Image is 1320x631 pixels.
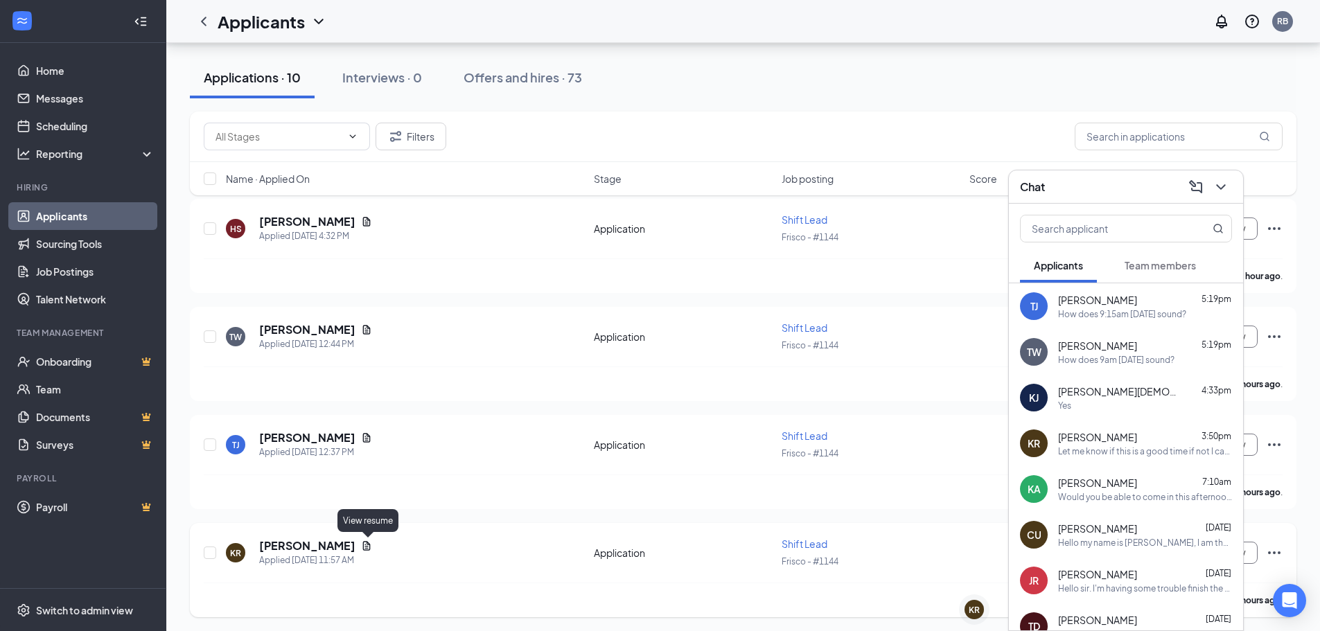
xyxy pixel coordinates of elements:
a: PayrollCrown [36,493,155,521]
span: Name · Applied On [226,172,310,186]
div: KJ [1029,391,1039,405]
svg: ChevronDown [310,13,327,30]
div: Applications · 10 [204,69,301,86]
svg: Notifications [1213,13,1230,30]
input: Search applicant [1021,215,1185,242]
div: Application [594,438,773,452]
button: Filter Filters [376,123,446,150]
span: [PERSON_NAME] [1058,522,1137,535]
span: [DATE] [1206,522,1231,533]
svg: Collapse [134,15,148,28]
div: Switch to admin view [36,603,133,617]
div: KA [1028,482,1041,496]
svg: Document [361,324,372,335]
div: Offers and hires · 73 [464,69,582,86]
span: Shift Lead [782,213,827,226]
a: DocumentsCrown [36,403,155,431]
svg: Ellipses [1266,328,1283,345]
span: [DATE] [1206,568,1231,578]
span: 7:10am [1202,477,1231,487]
span: [PERSON_NAME] [1058,476,1137,490]
div: RB [1277,15,1288,27]
svg: ComposeMessage [1188,179,1204,195]
div: Application [594,546,773,560]
span: 5:19pm [1202,339,1231,350]
svg: Analysis [17,147,30,161]
input: All Stages [215,129,342,144]
span: [PERSON_NAME] [1058,613,1137,627]
div: KR [969,604,980,616]
b: an hour ago [1234,271,1281,281]
span: Shift Lead [782,537,827,550]
div: Applied [DATE] 12:37 PM [259,445,372,459]
h5: [PERSON_NAME] [259,322,355,337]
div: Yes [1058,400,1071,411]
span: [DATE] [1206,614,1231,624]
div: Hello sir. I'm having some trouble finish the paper work specifically the withholding form. Unabl... [1058,583,1232,594]
svg: MagnifyingGlass [1213,223,1224,234]
div: KR [1028,436,1040,450]
a: Scheduling [36,112,155,140]
span: Stage [594,172,622,186]
svg: Ellipses [1266,220,1283,237]
a: Home [36,57,155,85]
div: KR [230,547,241,559]
div: View resume [337,509,398,532]
h5: [PERSON_NAME] [259,430,355,445]
svg: Filter [387,128,404,145]
div: HS [230,223,242,235]
span: Frisco - #1144 [782,448,838,459]
h5: [PERSON_NAME] [259,214,355,229]
span: 4:33pm [1202,385,1231,396]
a: Messages [36,85,155,112]
svg: ChevronLeft [195,13,212,30]
div: TW [229,331,242,343]
span: [PERSON_NAME] [1058,430,1137,444]
a: SurveysCrown [36,431,155,459]
input: Search in applications [1075,123,1283,150]
span: [PERSON_NAME] [1058,339,1137,353]
a: Job Postings [36,258,155,285]
span: Frisco - #1144 [782,556,838,567]
span: Job posting [782,172,834,186]
svg: MagnifyingGlass [1259,131,1270,142]
div: Application [594,222,773,235]
div: TW [1027,345,1041,359]
div: Applied [DATE] 11:57 AM [259,553,372,567]
div: Applied [DATE] 4:32 PM [259,229,372,243]
div: How does 9am [DATE] sound? [1058,354,1174,366]
svg: ChevronDown [1213,179,1229,195]
a: Talent Network [36,285,155,313]
svg: Ellipses [1266,544,1283,561]
div: Payroll [17,472,152,484]
button: ComposeMessage [1185,176,1207,198]
div: Reporting [36,147,155,161]
span: 3:50pm [1202,431,1231,441]
span: 5:19pm [1202,294,1231,304]
div: Interviews · 0 [342,69,422,86]
svg: ChevronDown [347,131,358,142]
span: [PERSON_NAME][DEMOGRAPHIC_DATA] [1058,384,1183,398]
svg: Document [361,432,372,443]
a: Applicants [36,202,155,230]
div: TJ [232,439,240,451]
h3: Chat [1020,179,1045,195]
svg: QuestionInfo [1244,13,1260,30]
div: Applied [DATE] 12:44 PM [259,337,372,351]
b: 5 hours ago [1235,595,1281,605]
svg: Document [361,216,372,227]
b: 5 hours ago [1235,487,1281,497]
a: Team [36,375,155,403]
svg: Ellipses [1266,436,1283,453]
svg: Settings [17,603,30,617]
div: Let me know if this is a good time if not I can always come prepared for in the morning by next w... [1058,445,1232,457]
div: Hiring [17,181,152,193]
div: CU [1027,528,1041,542]
a: Sourcing Tools [36,230,155,258]
span: [PERSON_NAME] [1058,567,1137,581]
span: Frisco - #1144 [782,340,838,350]
svg: WorkstreamLogo [15,14,29,28]
div: JR [1029,574,1039,587]
h1: Applicants [218,10,305,33]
